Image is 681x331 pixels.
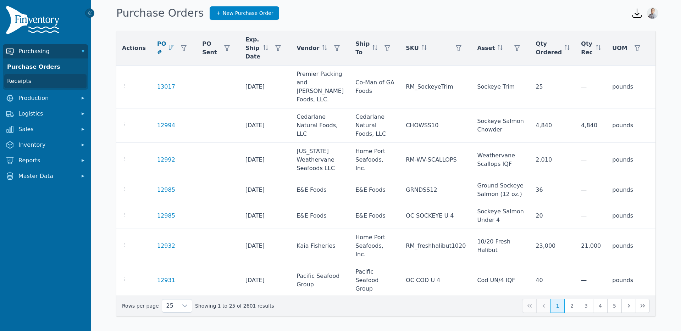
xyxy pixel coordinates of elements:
[530,177,575,203] td: 36
[291,66,350,108] td: Premier Packing and [PERSON_NAME] Foods, LLC.
[3,169,88,183] button: Master Data
[122,44,146,52] span: Actions
[471,229,530,263] td: 10/20 Fresh Halibut
[400,263,471,298] td: OC COD U 4
[581,40,593,57] span: Qty Rec
[18,172,75,180] span: Master Data
[157,242,175,250] a: 12932
[575,66,607,108] td: —
[116,7,204,19] h1: Purchase Orders
[575,263,607,298] td: —
[157,40,166,57] span: PO #
[565,299,579,313] button: Page 2
[240,143,291,177] td: [DATE]
[530,143,575,177] td: 2,010
[575,203,607,229] td: —
[536,40,562,57] span: Qty Ordered
[291,203,350,229] td: E&E Foods
[3,153,88,168] button: Reports
[291,108,350,143] td: Cedarlane Natural Foods, LLC
[3,107,88,121] button: Logistics
[471,143,530,177] td: Weathervane Scallops IQF
[157,121,175,130] a: 12994
[607,229,650,263] td: pounds
[297,44,319,52] span: Vendor
[18,94,75,102] span: Production
[400,143,471,177] td: RM-WV-SCALLOPS
[400,66,471,108] td: RM_SockeyeTrim
[575,108,607,143] td: 4,840
[240,177,291,203] td: [DATE]
[607,263,650,298] td: pounds
[4,74,87,88] a: Receipts
[530,229,575,263] td: 23,000
[400,229,471,263] td: RM_freshhalibut1020
[195,302,274,309] span: Showing 1 to 25 of 2601 results
[157,186,175,194] a: 12985
[612,44,627,52] span: UOM
[3,44,88,58] button: Purchasing
[157,156,175,164] a: 12992
[579,299,593,313] button: Page 3
[530,66,575,108] td: 25
[240,229,291,263] td: [DATE]
[6,6,62,37] img: Finventory
[607,177,650,203] td: pounds
[350,66,400,108] td: Co-Man of GA Foods
[550,299,565,313] button: Page 1
[471,66,530,108] td: Sockeye Trim
[607,143,650,177] td: pounds
[18,156,75,165] span: Reports
[350,263,400,298] td: Pacific Seafood Group
[607,299,621,313] button: Page 5
[245,35,261,61] span: Exp. Ship Date
[575,177,607,203] td: —
[291,263,350,298] td: Pacific Seafood Group
[400,203,471,229] td: OC SOCKEYE U 4
[3,91,88,105] button: Production
[157,212,175,220] a: 12985
[291,229,350,263] td: Kaia Fisheries
[471,263,530,298] td: Cod UN/4 IQF
[400,177,471,203] td: GRNDSS12
[355,40,370,57] span: Ship To
[350,143,400,177] td: Home Port Seafoods, Inc.
[210,6,279,20] a: New Purchase Order
[477,44,495,52] span: Asset
[406,44,419,52] span: SKU
[240,108,291,143] td: [DATE]
[621,299,636,313] button: Next Page
[350,203,400,229] td: E&E Foods
[400,108,471,143] td: CHOWSS10
[607,66,650,108] td: pounds
[636,299,650,313] button: Last Page
[471,177,530,203] td: Ground Sockeye Salmon (12 oz.)
[607,108,650,143] td: pounds
[240,263,291,298] td: [DATE]
[202,40,217,57] span: PO Sent
[157,83,175,91] a: 13017
[471,203,530,229] td: Sockeye Salmon Under 4
[530,108,575,143] td: 4,840
[157,276,175,285] a: 12931
[291,143,350,177] td: [US_STATE] Weathervane Seafoods LLC
[4,60,87,74] a: Purchase Orders
[607,203,650,229] td: pounds
[350,177,400,203] td: E&E Foods
[162,299,178,312] span: Rows per page
[575,229,607,263] td: 21,000
[291,177,350,203] td: E&E Foods
[471,108,530,143] td: Sockeye Salmon Chowder
[18,141,75,149] span: Inventory
[530,203,575,229] td: 20
[593,299,607,313] button: Page 4
[530,263,575,298] td: 40
[350,108,400,143] td: Cedarlane Natural Foods, LLC
[3,138,88,152] button: Inventory
[3,122,88,136] button: Sales
[240,66,291,108] td: [DATE]
[647,7,658,19] img: Joshua Benton
[18,110,75,118] span: Logistics
[18,125,75,134] span: Sales
[350,229,400,263] td: Home Port Seafoods, Inc.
